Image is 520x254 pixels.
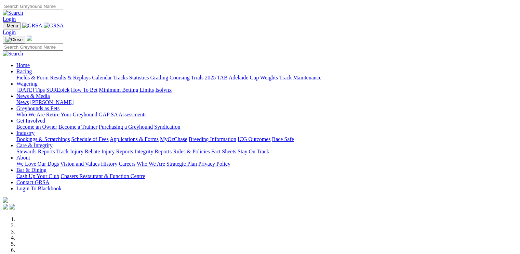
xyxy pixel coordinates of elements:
[99,112,147,117] a: GAP SA Assessments
[189,136,236,142] a: Breeding Information
[3,197,8,203] img: logo-grsa-white.png
[279,75,321,80] a: Track Maintenance
[166,161,197,167] a: Strategic Plan
[272,136,294,142] a: Race Safe
[16,155,30,161] a: About
[238,136,270,142] a: ICG Outcomes
[16,99,29,105] a: News
[16,118,45,124] a: Get Involved
[3,51,23,57] img: Search
[92,75,112,80] a: Calendar
[3,29,16,35] a: Login
[3,36,25,43] button: Toggle navigation
[99,87,154,93] a: Minimum Betting Limits
[113,75,128,80] a: Tracks
[16,161,517,167] div: About
[150,75,168,80] a: Grading
[3,16,16,22] a: Login
[101,161,117,167] a: History
[58,124,97,130] a: Become a Trainer
[10,204,15,209] img: twitter.svg
[44,23,64,29] img: GRSA
[170,75,190,80] a: Coursing
[16,167,46,173] a: Bar & Dining
[154,124,180,130] a: Syndication
[16,112,45,117] a: Who We Are
[3,204,8,209] img: facebook.svg
[16,62,30,68] a: Home
[16,161,59,167] a: We Love Our Dogs
[16,87,45,93] a: [DATE] Tips
[46,112,97,117] a: Retire Your Greyhound
[16,149,517,155] div: Care & Integrity
[16,142,53,148] a: Care & Integrity
[238,149,269,154] a: Stay On Track
[16,75,517,81] div: Racing
[16,186,62,191] a: Login To Blackbook
[16,130,35,136] a: Industry
[16,68,32,74] a: Racing
[155,87,172,93] a: Isolynx
[3,22,21,29] button: Toggle navigation
[16,99,517,105] div: News & Media
[7,23,18,28] span: Menu
[56,149,100,154] a: Track Injury Rebate
[50,75,91,80] a: Results & Replays
[137,161,165,167] a: Who We Are
[129,75,149,80] a: Statistics
[27,36,32,41] img: logo-grsa-white.png
[71,136,108,142] a: Schedule of Fees
[110,136,159,142] a: Applications & Forms
[160,136,187,142] a: MyOzChase
[22,23,42,29] img: GRSA
[211,149,236,154] a: Fact Sheets
[16,173,517,179] div: Bar & Dining
[46,87,69,93] a: SUREpick
[16,179,49,185] a: Contact GRSA
[205,75,259,80] a: 2025 TAB Adelaide Cup
[260,75,278,80] a: Weights
[16,75,49,80] a: Fields & Form
[16,105,59,111] a: Greyhounds as Pets
[16,136,517,142] div: Industry
[3,3,63,10] input: Search
[3,10,23,16] img: Search
[71,87,98,93] a: How To Bet
[16,93,50,99] a: News & Media
[16,136,70,142] a: Bookings & Scratchings
[60,161,99,167] a: Vision and Values
[99,124,153,130] a: Purchasing a Greyhound
[191,75,203,80] a: Trials
[16,112,517,118] div: Greyhounds as Pets
[173,149,210,154] a: Rules & Policies
[5,37,23,42] img: Close
[134,149,172,154] a: Integrity Reports
[3,43,63,51] input: Search
[16,124,517,130] div: Get Involved
[61,173,145,179] a: Chasers Restaurant & Function Centre
[16,149,55,154] a: Stewards Reports
[198,161,230,167] a: Privacy Policy
[16,124,57,130] a: Become an Owner
[16,173,59,179] a: Cash Up Your Club
[16,81,38,87] a: Wagering
[119,161,135,167] a: Careers
[101,149,133,154] a: Injury Reports
[16,87,517,93] div: Wagering
[30,99,74,105] a: [PERSON_NAME]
